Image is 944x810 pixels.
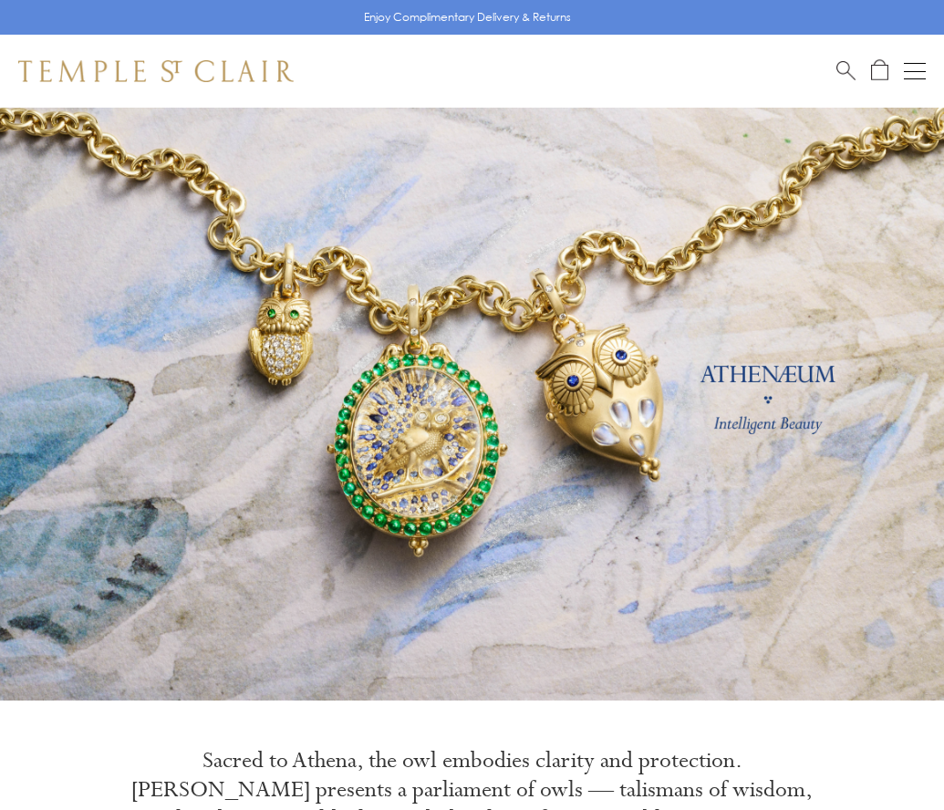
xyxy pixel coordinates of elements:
button: Open navigation [904,60,926,82]
a: Search [836,59,856,82]
p: Enjoy Complimentary Delivery & Returns [364,8,571,26]
a: Open Shopping Bag [871,59,888,82]
img: Temple St. Clair [18,60,294,82]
